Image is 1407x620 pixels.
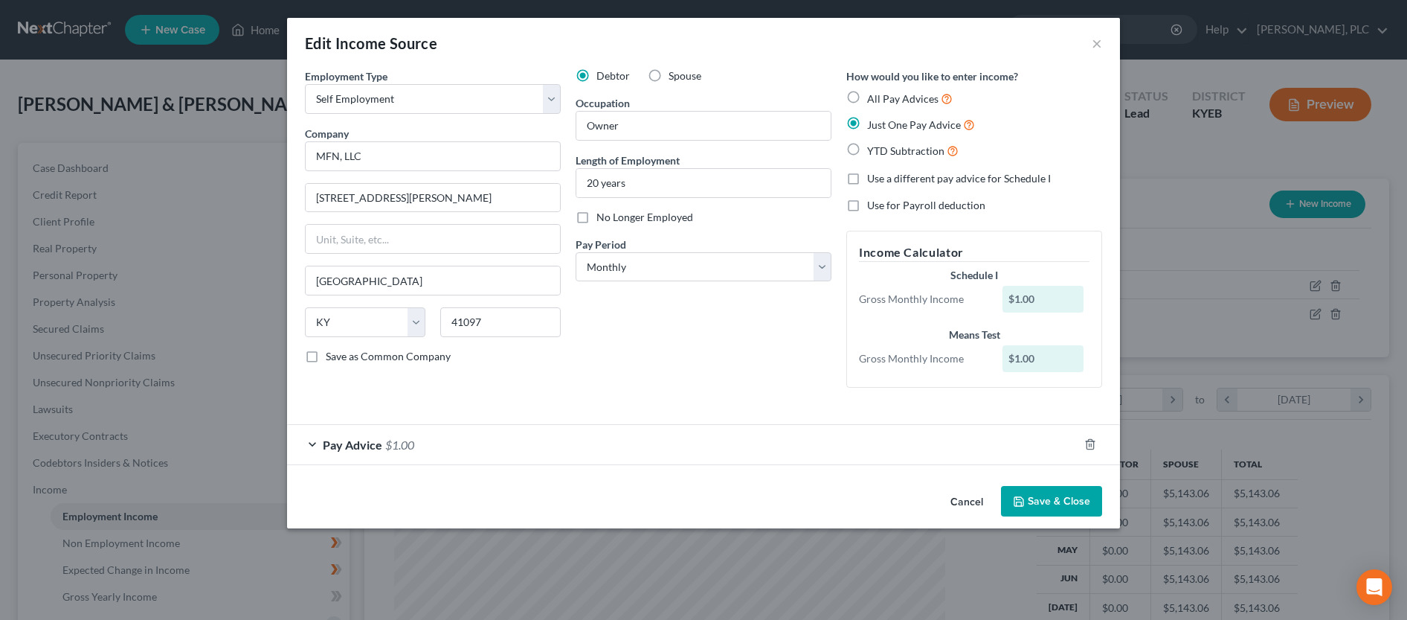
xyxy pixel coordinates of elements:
span: Company [305,127,349,140]
span: Just One Pay Advice [867,118,961,131]
button: Cancel [938,488,995,517]
label: How would you like to enter income? [846,68,1018,84]
label: Length of Employment [576,153,680,168]
div: $1.00 [1002,286,1084,313]
span: Debtor [596,69,630,82]
button: Save & Close [1001,486,1102,517]
span: Use a different pay advice for Schedule I [867,172,1051,185]
div: $1.00 [1002,345,1084,372]
input: Unit, Suite, etc... [306,225,560,253]
span: YTD Subtraction [867,144,944,157]
input: Search company by name... [305,141,561,171]
span: Pay Period [576,238,626,251]
button: × [1092,34,1102,52]
span: $1.00 [385,438,414,452]
span: All Pay Advices [867,92,938,105]
div: Schedule I [859,268,1089,283]
div: Means Test [859,327,1089,342]
h5: Income Calculator [859,243,1089,262]
input: ex: 2 years [576,169,831,197]
div: Gross Monthly Income [851,351,995,366]
label: Occupation [576,95,630,111]
div: Edit Income Source [305,33,437,54]
span: Save as Common Company [326,350,451,362]
span: Spouse [669,69,701,82]
span: Pay Advice [323,438,382,452]
input: Enter city... [306,266,560,295]
input: -- [576,112,831,140]
div: Gross Monthly Income [851,292,995,307]
input: Enter address... [306,184,560,212]
span: Employment Type [305,70,387,83]
input: Enter zip... [440,307,561,337]
span: Use for Payroll deduction [867,199,985,211]
span: No Longer Employed [596,211,693,223]
div: Open Intercom Messenger [1356,569,1392,605]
